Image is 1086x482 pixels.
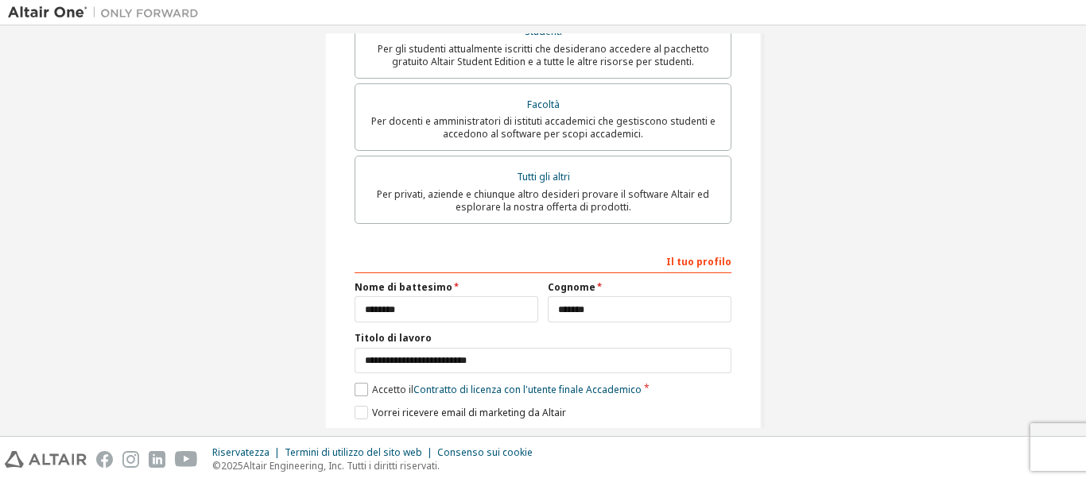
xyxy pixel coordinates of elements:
[8,5,207,21] img: Altair Uno
[371,114,716,141] font: Per docenti e amministratori di istituti accademici che gestiscono studenti e accedono al softwar...
[377,187,709,214] font: Per privati, aziende e chiunque altro desideri provare il software Altair ed esplorare la nostra ...
[149,451,165,468] img: linkedin.svg
[372,383,413,396] font: Accetto il
[527,98,560,111] font: Facoltà
[586,383,642,396] font: Accademico
[437,445,533,459] font: Consenso sui cookie
[5,451,87,468] img: altair_logo.svg
[285,445,422,459] font: Termini di utilizzo del sito web
[96,451,113,468] img: facebook.svg
[378,42,709,68] font: Per gli studenti attualmente iscritti che desiderano accedere al pacchetto gratuito Altair Studen...
[212,459,221,472] font: ©
[212,445,270,459] font: Riservatezza
[243,459,440,472] font: Altair Engineering, Inc. Tutti i diritti riservati.
[517,170,570,183] font: Tutti gli altri
[548,280,595,294] font: Cognome
[221,459,243,472] font: 2025
[122,451,139,468] img: instagram.svg
[666,255,731,268] font: Il tuo profilo
[355,331,432,345] font: Titolo di lavoro
[175,451,198,468] img: youtube.svg
[372,406,566,419] font: Vorrei ricevere email di marketing da Altair
[355,280,452,294] font: Nome di battesimo
[413,383,584,396] font: Contratto di licenza con l'utente finale
[525,25,562,38] font: studenti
